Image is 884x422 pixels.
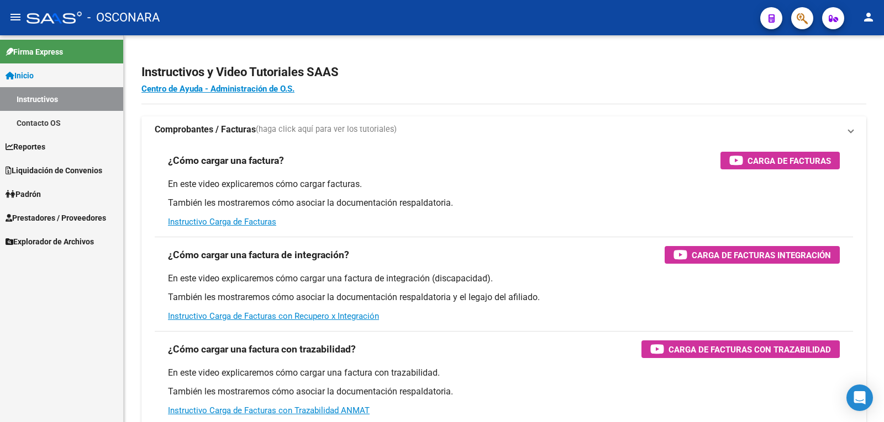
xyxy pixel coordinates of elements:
[141,84,294,94] a: Centro de Ayuda - Administración de O.S.
[6,46,63,58] span: Firma Express
[141,62,866,83] h2: Instructivos y Video Tutoriales SAAS
[168,405,370,415] a: Instructivo Carga de Facturas con Trazabilidad ANMAT
[168,367,840,379] p: En este video explicaremos cómo cargar una factura con trazabilidad.
[6,70,34,82] span: Inicio
[6,236,94,248] span: Explorador de Archivos
[168,178,840,190] p: En este video explicaremos cómo cargar facturas.
[87,6,160,30] span: - OSCONARA
[641,340,840,358] button: Carga de Facturas con Trazabilidad
[720,152,840,169] button: Carga de Facturas
[6,141,45,153] span: Reportes
[168,341,356,357] h3: ¿Cómo cargar una factura con trazabilidad?
[846,384,873,411] div: Open Intercom Messenger
[141,116,866,143] mat-expansion-panel-header: Comprobantes / Facturas(haga click aquí para ver los tutoriales)
[669,343,831,356] span: Carga de Facturas con Trazabilidad
[168,386,840,398] p: También les mostraremos cómo asociar la documentación respaldatoria.
[6,212,106,224] span: Prestadores / Proveedores
[168,217,276,227] a: Instructivo Carga de Facturas
[168,153,284,168] h3: ¿Cómo cargar una factura?
[168,247,349,263] h3: ¿Cómo cargar una factura de integración?
[168,311,379,321] a: Instructivo Carga de Facturas con Recupero x Integración
[692,248,831,262] span: Carga de Facturas Integración
[168,291,840,303] p: También les mostraremos cómo asociar la documentación respaldatoria y el legajo del afiliado.
[862,10,875,24] mat-icon: person
[6,188,41,200] span: Padrón
[748,154,831,168] span: Carga de Facturas
[155,124,256,136] strong: Comprobantes / Facturas
[665,246,840,264] button: Carga de Facturas Integración
[6,164,102,177] span: Liquidación de Convenios
[256,124,397,136] span: (haga click aquí para ver los tutoriales)
[168,197,840,209] p: También les mostraremos cómo asociar la documentación respaldatoria.
[9,10,22,24] mat-icon: menu
[168,273,840,285] p: En este video explicaremos cómo cargar una factura de integración (discapacidad).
